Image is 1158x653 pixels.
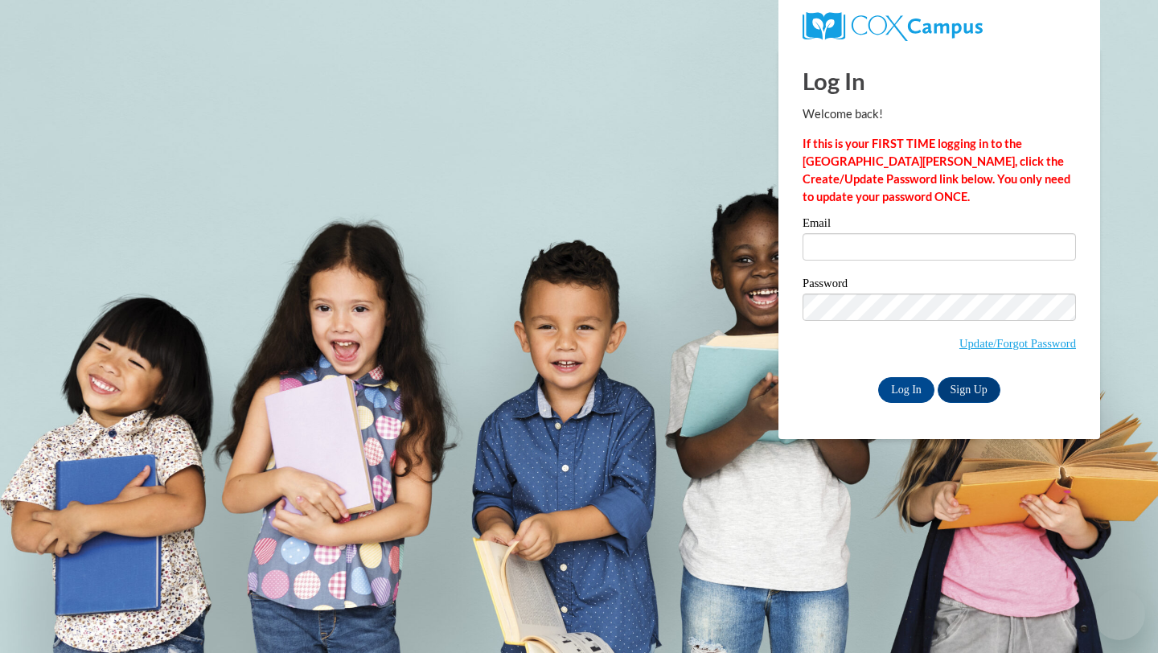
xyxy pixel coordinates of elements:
img: COX Campus [803,12,983,41]
label: Email [803,217,1076,233]
input: Log In [878,377,934,403]
label: Password [803,277,1076,294]
iframe: Button to launch messaging window [1094,589,1145,640]
a: Sign Up [938,377,1000,403]
h1: Log In [803,64,1076,97]
p: Welcome back! [803,105,1076,123]
a: COX Campus [803,12,1076,41]
strong: If this is your FIRST TIME logging in to the [GEOGRAPHIC_DATA][PERSON_NAME], click the Create/Upd... [803,137,1070,203]
a: Update/Forgot Password [959,337,1076,350]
